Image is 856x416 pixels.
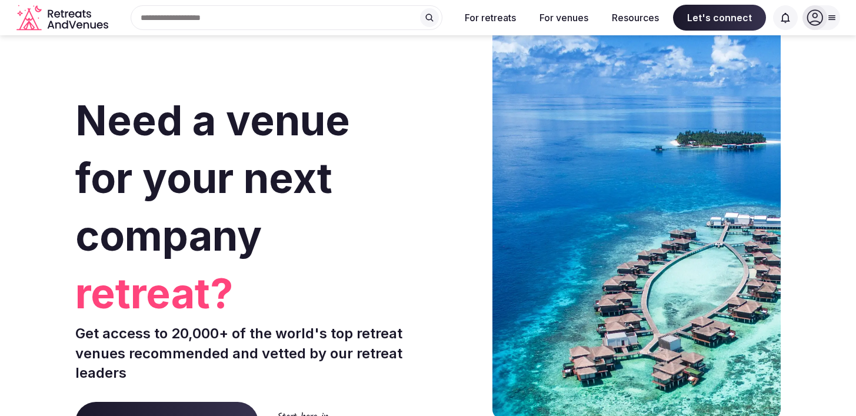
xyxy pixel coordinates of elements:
[75,265,424,322] span: retreat?
[673,5,766,31] span: Let's connect
[75,95,350,261] span: Need a venue for your next company
[602,5,668,31] button: Resources
[530,5,598,31] button: For venues
[16,5,111,31] a: Visit the homepage
[16,5,111,31] svg: Retreats and Venues company logo
[455,5,525,31] button: For retreats
[75,324,424,383] p: Get access to 20,000+ of the world's top retreat venues recommended and vetted by our retreat lea...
